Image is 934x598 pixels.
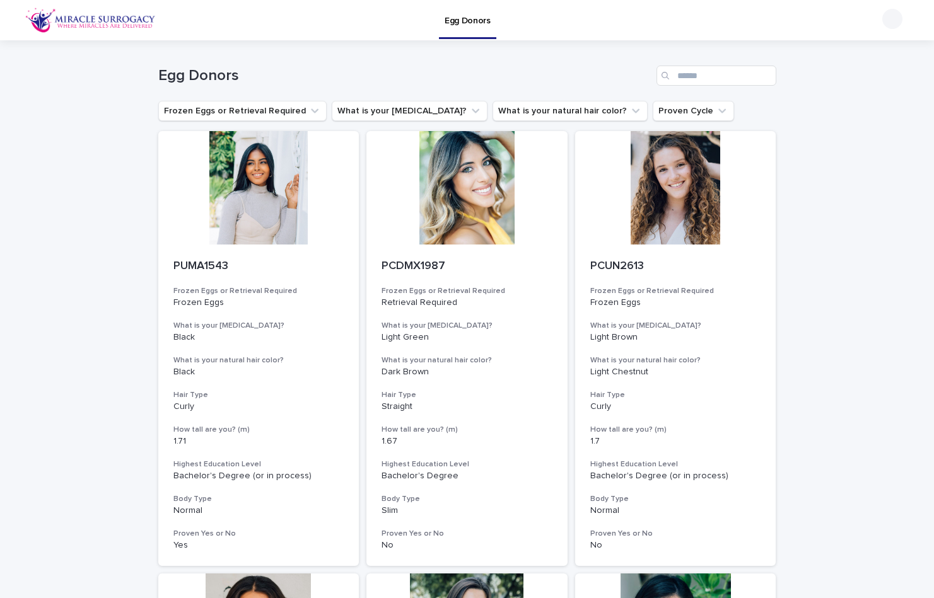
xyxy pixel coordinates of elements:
[382,425,552,435] h3: How tall are you? (m)
[590,286,761,296] h3: Frozen Eggs or Retrieval Required
[382,367,552,377] p: Dark Brown
[382,471,552,481] p: Bachelor's Degree
[382,540,552,551] p: No
[590,505,761,516] p: Normal
[590,425,761,435] h3: How tall are you? (m)
[173,425,344,435] h3: How tall are you? (m)
[173,297,344,308] p: Frozen Eggs
[173,260,344,273] p: PUMA1543
[590,355,761,365] h3: What is your natural hair color?
[382,390,552,400] h3: Hair Type
[382,321,552,331] h3: What is your [MEDICAL_DATA]?
[590,494,761,504] h3: Body Type
[590,367,761,377] p: Light Chestnut
[173,321,344,331] h3: What is your [MEDICAL_DATA]?
[382,332,552,343] p: Light Green
[382,297,552,308] p: Retrieval Required
[382,260,552,273] p: PCDMX1987
[590,540,761,551] p: No
[173,401,344,412] p: Curly
[173,505,344,516] p: Normal
[173,355,344,365] h3: What is your natural hair color?
[590,529,761,539] h3: Proven Yes or No
[382,494,552,504] h3: Body Type
[590,332,761,343] p: Light Brown
[653,101,734,121] button: Proven Cycle
[173,367,344,377] p: Black
[575,131,776,566] a: PCUN2613Frozen Eggs or Retrieval RequiredFrozen EggsWhat is your [MEDICAL_DATA]?Light BrownWhat i...
[590,390,761,400] h3: Hair Type
[173,332,344,343] p: Black
[493,101,648,121] button: What is your natural hair color?
[382,436,552,447] p: 1.67
[590,401,761,412] p: Curly
[366,131,568,566] a: PCDMX1987Frozen Eggs or Retrieval RequiredRetrieval RequiredWhat is your [MEDICAL_DATA]?Light Gre...
[173,390,344,400] h3: Hair Type
[173,494,344,504] h3: Body Type
[25,8,156,33] img: OiFFDOGZQuirLhrlO1ag
[173,540,344,551] p: Yes
[382,401,552,412] p: Straight
[382,459,552,469] h3: Highest Education Level
[382,286,552,296] h3: Frozen Eggs or Retrieval Required
[158,101,327,121] button: Frozen Eggs or Retrieval Required
[158,67,651,85] h1: Egg Donors
[173,436,344,447] p: 1.71
[590,459,761,469] h3: Highest Education Level
[173,459,344,469] h3: Highest Education Level
[590,260,761,273] p: PCUN2613
[173,286,344,296] h3: Frozen Eggs or Retrieval Required
[332,101,487,121] button: What is your eye color?
[173,529,344,539] h3: Proven Yes or No
[173,471,344,481] p: Bachelor's Degree (or in process)
[382,529,552,539] h3: Proven Yes or No
[382,355,552,365] h3: What is your natural hair color?
[590,297,761,308] p: Frozen Eggs
[657,66,776,86] input: Search
[382,505,552,516] p: Slim
[590,436,761,447] p: 1.7
[590,471,761,481] p: Bachelor's Degree (or in process)
[158,131,359,566] a: PUMA1543Frozen Eggs or Retrieval RequiredFrozen EggsWhat is your [MEDICAL_DATA]?BlackWhat is your...
[590,321,761,331] h3: What is your [MEDICAL_DATA]?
